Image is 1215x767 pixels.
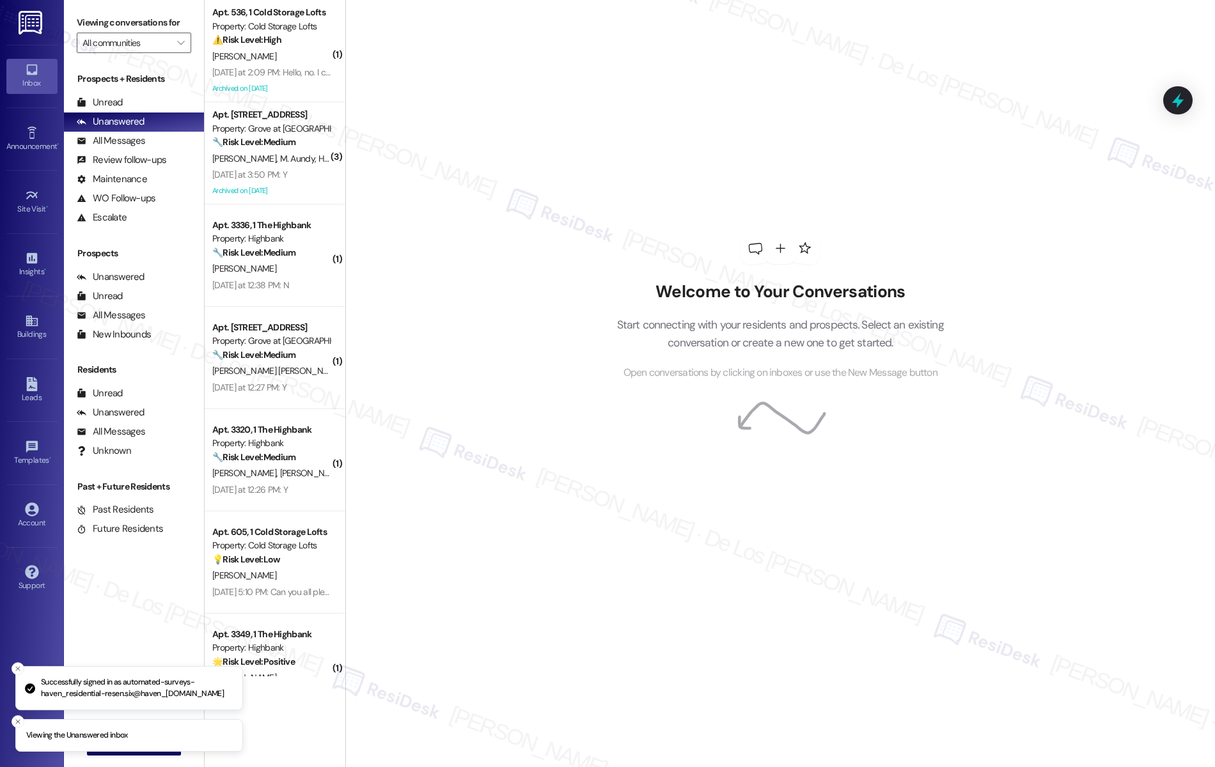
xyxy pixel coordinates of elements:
i:  [177,38,184,48]
strong: 🌟 Risk Level: Positive [212,656,295,667]
a: Account [6,499,58,533]
label: Viewing conversations for [77,13,191,33]
span: [PERSON_NAME] [212,50,276,62]
div: Apt. 536, 1 Cold Storage Lofts [212,6,331,19]
span: [PERSON_NAME] [212,569,276,581]
strong: 🔧 Risk Level: Medium [212,349,295,360]
div: [DATE] at 2:09 PM: Hello, no. I called about the vehicle exit gate. Can you guys open it permanen... [212,66,714,78]
div: Past + Future Residents [64,480,204,493]
div: Archived on [DATE] [211,81,332,97]
button: Close toast [12,715,24,728]
div: Unread [77,96,123,109]
span: • [49,454,51,463]
a: Buildings [6,310,58,345]
div: Property: Cold Storage Lofts [212,20,331,33]
div: Prospects + Residents [64,72,204,86]
div: Review follow-ups [77,153,166,167]
div: Past Residents [77,503,154,516]
button: Close toast [12,662,24,675]
div: Property: Grove at [GEOGRAPHIC_DATA] [212,122,331,136]
div: [DATE] 5:10 PM: Can you all please put my package in the package room? [212,586,484,598]
div: Apt. [STREET_ADDRESS] [212,108,331,121]
span: • [46,203,48,212]
div: Unanswered [77,115,145,128]
div: [DATE] at 12:26 PM: Y [212,484,288,495]
div: [DATE] at 12:27 PM: Y [212,382,286,393]
div: Archived on [DATE] [211,183,332,199]
span: • [57,140,59,149]
div: Property: Highbank [212,232,331,245]
div: Property: Highbank [212,641,331,655]
div: [DATE] at 12:38 PM: N [212,279,289,291]
strong: 🔧 Risk Level: Medium [212,451,295,463]
img: ResiDesk Logo [19,11,45,35]
div: Apt. 605, 1 Cold Storage Lofts [212,525,331,539]
p: Viewing the Unanswered inbox [26,730,128,741]
strong: 💡 Risk Level: Low [212,554,280,565]
input: All communities [82,33,171,53]
span: [PERSON_NAME] [212,672,276,683]
div: [DATE] at 3:50 PM: Y [212,169,287,180]
span: Open conversations by clicking on inboxes or use the New Message button [623,365,937,381]
span: • [44,265,46,274]
span: M. Aundy [279,153,318,164]
p: Start connecting with your residents and prospects. Select an existing conversation or create a n... [597,316,963,352]
div: New Inbounds [77,328,151,341]
div: Property: Grove at [GEOGRAPHIC_DATA] [212,334,331,348]
div: Future Residents [77,522,163,536]
div: Unread [77,387,123,400]
div: Apt. 3320, 1 The Highbank [212,423,331,437]
div: All Messages [77,309,145,322]
a: Support [6,561,58,596]
div: Apt. 3349, 1 The Highbank [212,628,331,641]
strong: 🔧 Risk Level: Medium [212,247,295,258]
h2: Welcome to Your Conversations [597,282,963,302]
span: [PERSON_NAME] [212,153,280,164]
span: H. [PERSON_NAME] [318,153,391,164]
span: [PERSON_NAME] [212,467,280,479]
div: Unread [77,290,123,303]
div: Property: Highbank [212,437,331,450]
div: Escalate [77,211,127,224]
strong: ⚠️ Risk Level: High [212,34,281,45]
a: Site Visit • [6,185,58,219]
span: [PERSON_NAME] [279,467,343,479]
span: [PERSON_NAME] [PERSON_NAME] [212,365,342,376]
a: Insights • [6,247,58,282]
div: All Messages [77,425,145,438]
a: Inbox [6,59,58,93]
div: Apt. [STREET_ADDRESS] [212,321,331,334]
div: Residents [64,363,204,376]
div: Prospects [64,247,204,260]
div: Unanswered [77,270,145,284]
div: Unknown [77,444,131,458]
div: WO Follow-ups [77,192,155,205]
p: Successfully signed in as automated-surveys-haven_residential-resen.six@haven_[DOMAIN_NAME] [41,677,232,699]
div: Unanswered [77,406,145,419]
span: [PERSON_NAME] [212,263,276,274]
a: Templates • [6,436,58,470]
div: All Messages [77,134,145,148]
div: Maintenance [77,173,147,186]
div: Apt. 3336, 1 The Highbank [212,219,331,232]
div: Property: Cold Storage Lofts [212,539,331,552]
strong: 🔧 Risk Level: Medium [212,136,295,148]
a: Leads [6,373,58,408]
